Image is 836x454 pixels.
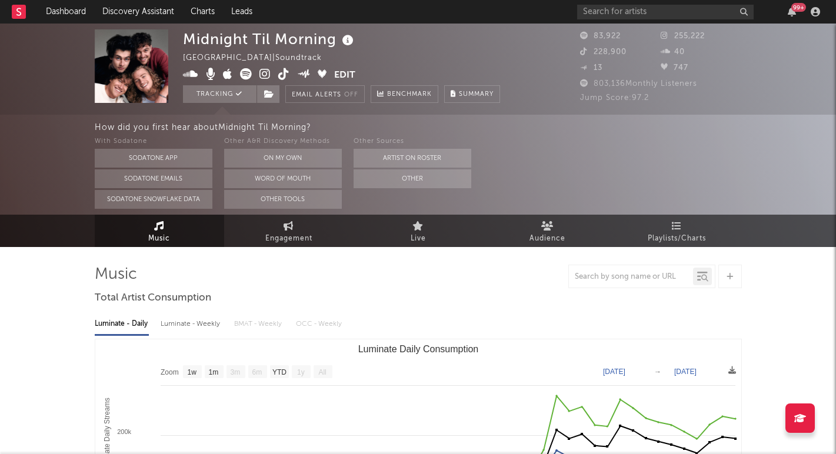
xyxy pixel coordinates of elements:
[354,215,483,247] a: Live
[358,344,478,354] text: Luminate Daily Consumption
[252,368,262,376] text: 6m
[580,48,627,56] span: 228,900
[354,135,471,149] div: Other Sources
[661,64,688,72] span: 747
[788,7,796,16] button: 99+
[161,314,222,334] div: Luminate - Weekly
[117,428,131,435] text: 200k
[187,368,196,376] text: 1w
[224,190,342,209] button: Other Tools
[483,215,612,247] a: Audience
[648,232,706,246] span: Playlists/Charts
[224,149,342,168] button: On My Own
[148,232,170,246] span: Music
[569,272,693,282] input: Search by song name or URL
[580,32,621,40] span: 83,922
[183,51,335,65] div: [GEOGRAPHIC_DATA] | Soundtrack
[183,85,257,103] button: Tracking
[95,314,149,334] div: Luminate - Daily
[95,169,212,188] button: Sodatone Emails
[224,215,354,247] a: Engagement
[161,368,179,376] text: Zoom
[318,368,326,376] text: All
[580,64,602,72] span: 13
[265,232,312,246] span: Engagement
[297,368,305,376] text: 1y
[354,169,471,188] button: Other
[459,91,494,98] span: Summary
[411,232,426,246] span: Live
[580,80,697,88] span: 803,136 Monthly Listeners
[344,92,358,98] em: Off
[674,368,697,376] text: [DATE]
[661,48,685,56] span: 40
[224,135,342,149] div: Other A&R Discovery Methods
[272,368,286,376] text: YTD
[95,190,212,209] button: Sodatone Snowflake Data
[529,232,565,246] span: Audience
[95,149,212,168] button: Sodatone App
[580,94,649,102] span: Jump Score: 97.2
[95,291,211,305] span: Total Artist Consumption
[95,135,212,149] div: With Sodatone
[603,368,625,376] text: [DATE]
[387,88,432,102] span: Benchmark
[95,215,224,247] a: Music
[612,215,742,247] a: Playlists/Charts
[224,169,342,188] button: Word Of Mouth
[371,85,438,103] a: Benchmark
[230,368,240,376] text: 3m
[577,5,754,19] input: Search for artists
[791,3,806,12] div: 99 +
[285,85,365,103] button: Email AlertsOff
[208,368,218,376] text: 1m
[444,85,500,103] button: Summary
[354,149,471,168] button: Artist on Roster
[183,29,357,49] div: Midnight Til Morning
[654,368,661,376] text: →
[334,68,355,83] button: Edit
[661,32,705,40] span: 255,222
